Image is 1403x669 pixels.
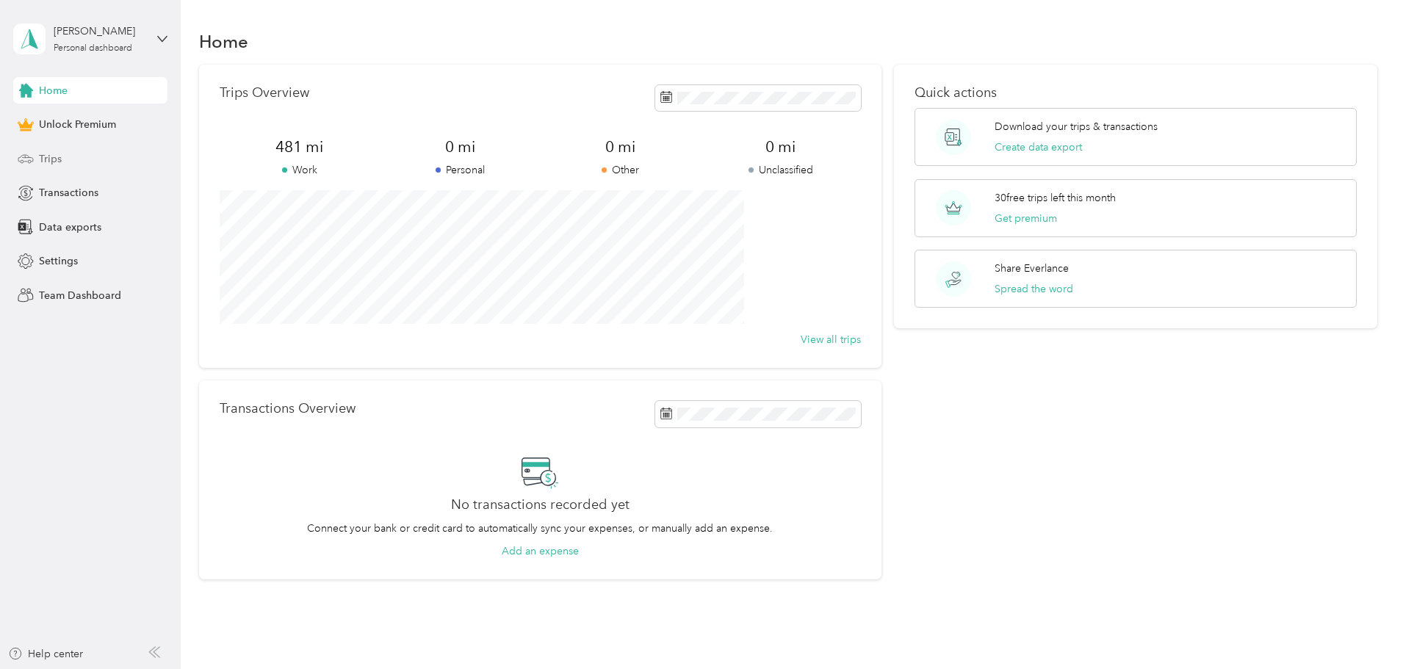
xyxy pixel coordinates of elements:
[54,44,132,53] div: Personal dashboard
[801,332,861,347] button: View all trips
[540,137,700,157] span: 0 mi
[39,117,116,132] span: Unlock Premium
[307,521,773,536] p: Connect your bank or credit card to automatically sync your expenses, or manually add an expense.
[540,162,700,178] p: Other
[220,137,380,157] span: 481 mi
[39,185,98,200] span: Transactions
[39,151,62,167] span: Trips
[54,23,145,39] div: [PERSON_NAME]
[220,85,309,101] p: Trips Overview
[995,140,1082,155] button: Create data export
[995,119,1158,134] p: Download your trips & transactions
[1321,587,1403,669] iframe: Everlance-gr Chat Button Frame
[39,83,68,98] span: Home
[220,401,356,416] p: Transactions Overview
[995,281,1073,297] button: Spread the word
[995,211,1057,226] button: Get premium
[995,190,1116,206] p: 30 free trips left this month
[39,288,121,303] span: Team Dashboard
[380,162,540,178] p: Personal
[8,646,83,662] button: Help center
[502,543,579,559] button: Add an expense
[700,137,860,157] span: 0 mi
[199,34,248,49] h1: Home
[451,497,630,513] h2: No transactions recorded yet
[39,253,78,269] span: Settings
[220,162,380,178] p: Work
[995,261,1069,276] p: Share Everlance
[700,162,860,178] p: Unclassified
[380,137,540,157] span: 0 mi
[915,85,1357,101] p: Quick actions
[39,220,101,235] span: Data exports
